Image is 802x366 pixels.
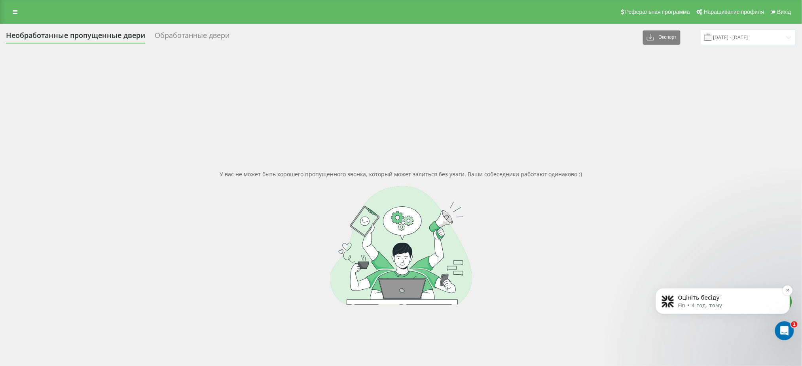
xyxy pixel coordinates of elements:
[155,30,229,40] font: Обработанные двери
[793,322,796,327] font: 1
[34,46,79,52] font: Fin • 4 год. тому
[625,9,690,15] font: Реферальная программа
[139,29,149,40] button: Отклонить уведомление
[34,38,76,45] font: Оцініть бесіду
[775,321,794,340] iframe: Интерком-чат в режиме реального времени
[6,30,145,40] font: Необработанные пропущенные двери
[777,9,791,15] font: Вихід
[659,34,677,40] font: Экспорт
[18,39,30,52] img: Изображение профиля для Fin
[12,32,146,58] div: уведомление о сообщении от Фина, 4 года. тем. Оценить бесиду
[643,30,681,45] button: Экспорт
[644,256,802,345] iframe: Уведомления домофона
[34,46,137,53] p: Сообщение от Фина, отправлено 4 года. тот
[704,9,764,15] font: Наращивание профиля
[220,170,582,178] font: У вас не может быть хорошего пропущенного звонка, который может залиться без уваги. Ваши собеседн...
